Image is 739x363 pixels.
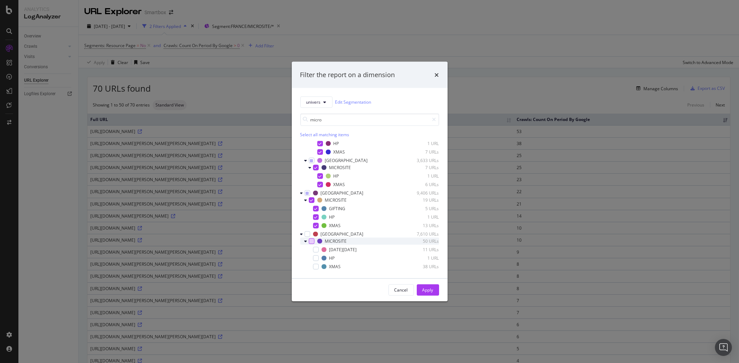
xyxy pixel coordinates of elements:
div: 5 URLs [404,206,439,212]
div: 1 URL [404,214,439,220]
div: 13 URLs [404,223,439,229]
button: univers [300,96,332,108]
div: HP [329,255,335,261]
div: 7 URLs [404,165,439,171]
div: 1 URL [404,255,439,261]
div: XMAS [329,264,341,270]
div: [GEOGRAPHIC_DATA] [321,190,364,196]
div: Cancel [394,287,408,293]
div: modal [292,62,448,301]
div: 19 URLs [404,197,439,203]
div: XMAS [334,149,345,155]
div: 3,633 URLs [404,157,439,163]
div: Select all matching items [300,131,439,137]
button: Cancel [388,284,414,295]
div: 38 URLs [404,264,439,270]
div: Filter the report on a dimension [300,70,395,80]
div: 1 URL [404,140,439,146]
div: 11 URLs [404,247,439,253]
div: 9,406 URLs [404,190,439,196]
div: MICROSITE [329,165,351,171]
div: 50 URLs [404,238,439,244]
div: [GEOGRAPHIC_DATA] [325,157,368,163]
div: XMAS [329,223,341,229]
div: [DATE][DATE] [329,247,357,253]
div: Open Intercom Messenger [715,339,732,356]
div: 1 URL [404,173,439,179]
div: Apply [422,287,433,293]
div: HP [334,173,339,179]
div: XMAS [334,181,345,188]
div: MICROSITE [325,238,347,244]
div: MICROSITE [325,197,347,203]
div: 6 URLs [404,181,439,188]
div: 7,610 URLs [404,231,439,237]
div: 7 URLs [404,149,439,155]
input: Search [300,113,439,126]
span: univers [306,99,321,105]
div: HP [329,214,335,220]
div: [GEOGRAPHIC_DATA] [321,231,364,237]
div: HP [334,140,339,146]
div: GIFTING [329,206,346,212]
div: times [435,70,439,80]
a: Edit Segmentation [335,98,371,106]
button: Apply [417,284,439,295]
